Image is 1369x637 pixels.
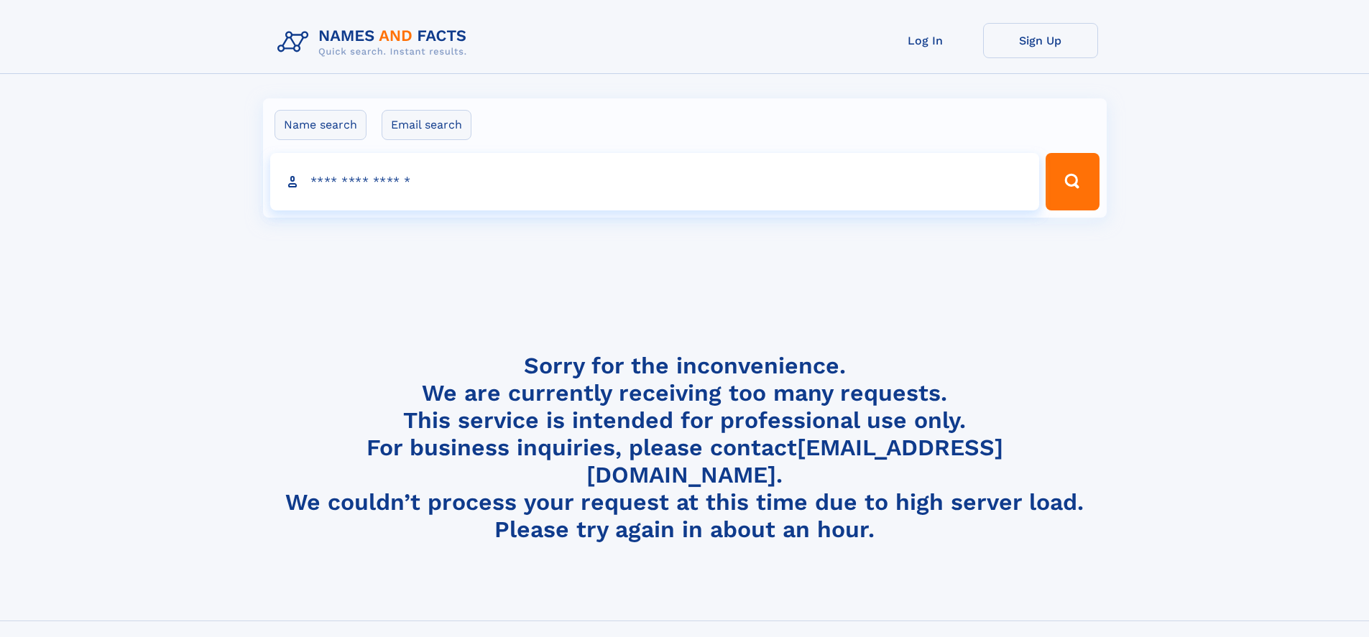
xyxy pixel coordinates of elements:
[586,434,1003,488] a: [EMAIL_ADDRESS][DOMAIN_NAME]
[272,352,1098,544] h4: Sorry for the inconvenience. We are currently receiving too many requests. This service is intend...
[272,23,479,62] img: Logo Names and Facts
[1046,153,1099,210] button: Search Button
[275,110,367,140] label: Name search
[983,23,1098,58] a: Sign Up
[382,110,471,140] label: Email search
[868,23,983,58] a: Log In
[270,153,1040,210] input: search input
